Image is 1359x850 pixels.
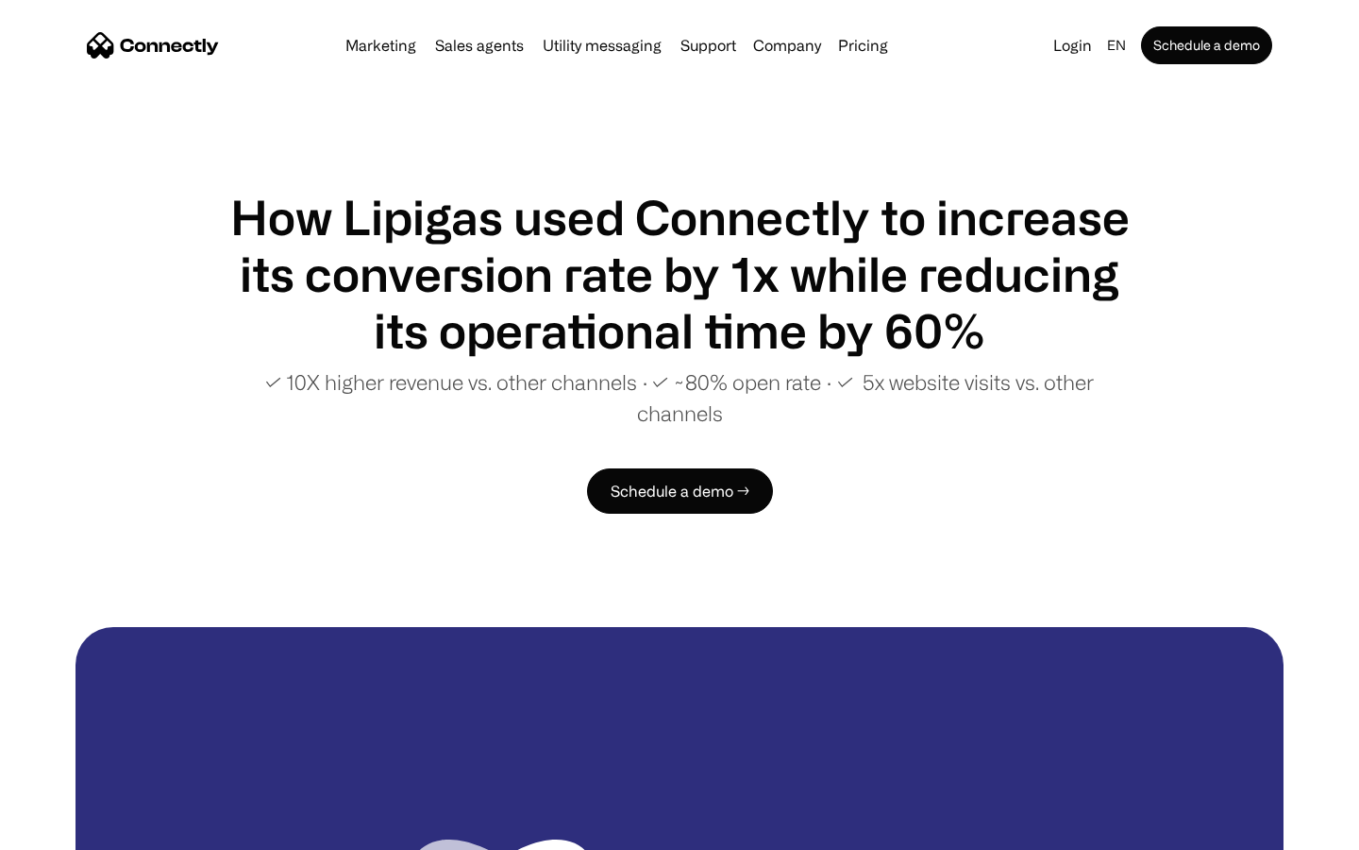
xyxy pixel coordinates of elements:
a: Pricing [830,38,896,53]
div: Company [753,32,821,59]
ul: Language list [38,817,113,843]
a: Schedule a demo [1141,26,1272,64]
a: Login [1046,32,1099,59]
div: en [1107,32,1126,59]
a: Support [673,38,744,53]
h1: How Lipigas used Connectly to increase its conversion rate by 1x while reducing its operational t... [226,189,1132,359]
aside: Language selected: English [19,815,113,843]
a: Sales agents [428,38,531,53]
a: Schedule a demo → [587,468,773,514]
p: ✓ 10X higher revenue vs. other channels ∙ ✓ ~80% open rate ∙ ✓ 5x website visits vs. other channels [226,366,1132,429]
a: Utility messaging [535,38,669,53]
a: Marketing [338,38,424,53]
